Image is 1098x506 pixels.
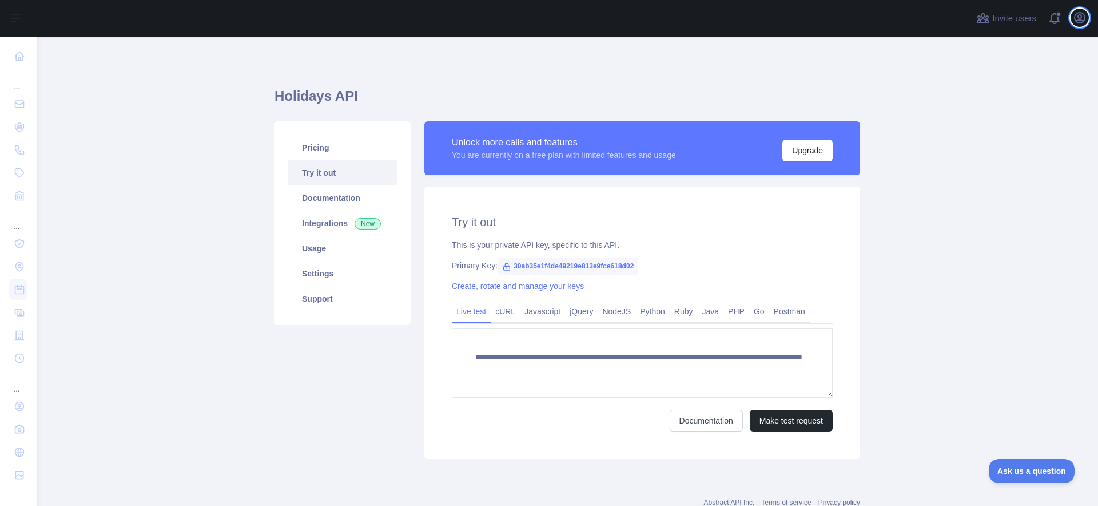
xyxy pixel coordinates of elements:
[274,87,860,114] h1: Holidays API
[452,260,833,271] div: Primary Key:
[769,302,810,321] a: Postman
[520,302,565,321] a: Javascript
[992,12,1036,25] span: Invite users
[974,9,1039,27] button: Invite users
[491,302,520,321] a: cURL
[598,302,635,321] a: NodeJS
[749,302,769,321] a: Go
[288,160,397,185] a: Try it out
[9,69,27,92] div: ...
[452,214,833,230] h2: Try it out
[9,208,27,231] div: ...
[565,302,598,321] a: jQuery
[452,282,584,291] a: Create, rotate and manage your keys
[288,211,397,236] a: Integrations New
[452,149,676,161] div: You are currently on a free plan with limited features and usage
[670,302,698,321] a: Ruby
[9,371,27,394] div: ...
[989,459,1075,483] iframe: Toggle Customer Support
[635,302,670,321] a: Python
[750,410,833,432] button: Make test request
[698,302,724,321] a: Java
[498,258,638,275] span: 30ab35e1f4de49219e813e9fce618d02
[355,218,381,230] span: New
[670,410,743,432] a: Documentation
[288,185,397,211] a: Documentation
[452,239,833,251] div: This is your private API key, specific to this API.
[288,135,397,160] a: Pricing
[452,302,491,321] a: Live test
[452,136,676,149] div: Unlock more calls and features
[723,302,749,321] a: PHP
[288,236,397,261] a: Usage
[782,140,833,161] button: Upgrade
[288,286,397,311] a: Support
[288,261,397,286] a: Settings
